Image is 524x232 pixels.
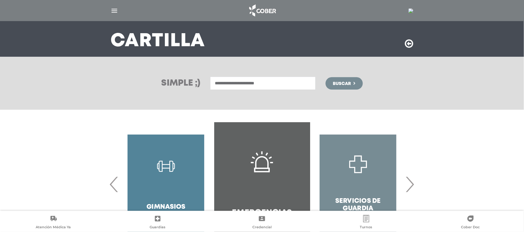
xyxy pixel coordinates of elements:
h3: Simple ;) [161,79,200,88]
span: Turnos [360,225,373,230]
img: Cober_menu-lines-white.svg [111,7,118,15]
img: logo_cober_home-white.png [246,3,278,18]
span: Next [404,167,416,201]
span: Guardias [150,225,166,230]
span: Previous [108,167,120,201]
button: Buscar [326,77,363,90]
img: 7294 [409,8,413,13]
a: Credencial [210,215,314,231]
a: Guardias [106,215,210,231]
a: Atención Médica Ya [1,215,106,231]
span: Credencial [252,225,272,230]
h3: Cartilla [111,33,205,49]
h4: Emergencias [232,208,292,218]
span: Cober Doc [461,225,480,230]
a: Turnos [314,215,418,231]
span: Atención Médica Ya [36,225,71,230]
a: Cober Doc [418,215,523,231]
span: Buscar [333,82,351,86]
